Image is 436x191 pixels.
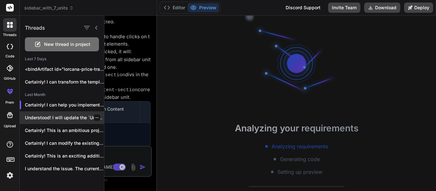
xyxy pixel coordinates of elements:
[3,32,17,38] label: threads
[328,3,360,13] button: Invite Team
[25,114,104,121] p: Understood! I will update the `Unit1PretestPreviewPage.jsx` file...
[364,3,400,13] button: Download
[188,3,219,12] button: Preview
[25,102,104,108] p: Certainly! I can help you implement these...
[20,56,104,62] h2: Last 7 Days
[5,100,14,105] label: prem
[282,3,324,13] div: Discord Support
[161,3,188,12] button: Editor
[4,76,16,81] label: GitHub
[4,123,16,129] label: Upload
[25,79,104,85] p: Certainly! I can transform the template cards...
[25,24,45,32] h1: Threads
[25,165,104,172] p: I understand the issue. The current implementation...
[404,3,433,13] button: Deploy
[20,92,104,97] h2: Last Month
[4,170,15,181] img: settings
[25,153,104,159] p: Certainly! This is an exciting addition. We'll...
[44,41,90,48] span: New thread in project
[5,54,14,59] label: code
[24,5,74,11] span: sidebar_with_7_units
[25,66,104,72] p: <bindArtifact id="lorcana-price-tracker-run" title="Run Lorcana Card Price Tracker">...
[25,127,104,134] p: Certainly! This is an ambitious project, but...
[25,140,104,146] p: Certainly! I can modify the existing project...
